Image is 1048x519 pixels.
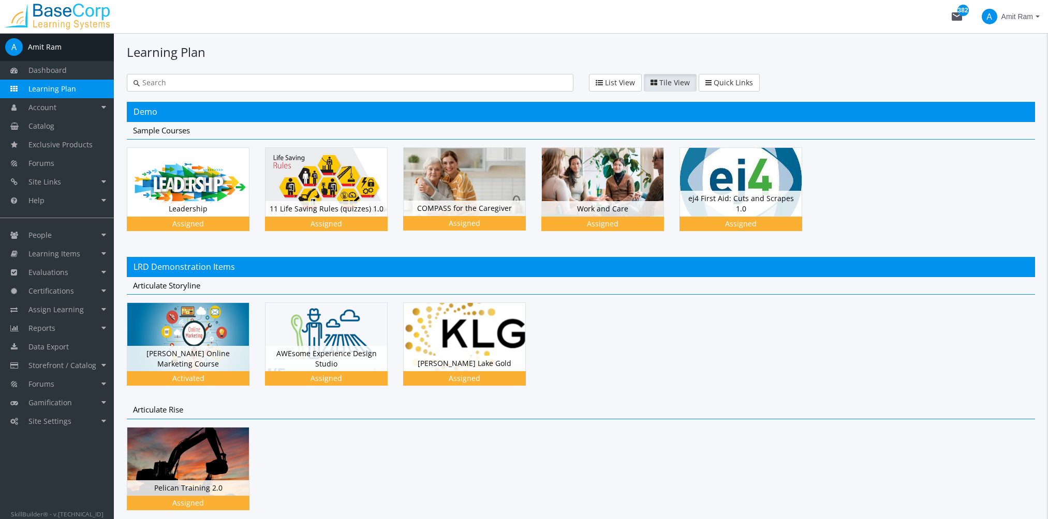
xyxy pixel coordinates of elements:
span: Forums [28,158,54,168]
div: AWEsome Experience Design Studio [265,346,387,371]
span: Articulate Storyline [133,280,200,291]
span: Help [28,195,45,205]
input: Search [140,78,567,88]
div: [PERSON_NAME] Lake Gold [403,302,541,401]
div: [PERSON_NAME] Online Marketing Course [127,346,249,371]
span: A [5,38,23,56]
div: ej4 First Aid: Cuts and Scrapes 1.0 [680,147,818,246]
span: Demo [134,106,157,117]
span: Site Links [28,177,61,187]
span: Quick Links [714,78,753,87]
div: Amit Ram [28,42,62,52]
span: Account [28,102,56,112]
span: LRD Demonstration Items [134,261,235,272]
div: Activated [129,373,247,384]
div: 11 Life Saving Rules (quizzes) 1.0 [265,201,387,217]
div: Assigned [543,219,662,229]
div: Leadership [127,147,265,246]
div: Assigned [267,373,386,384]
div: Assigned [267,219,386,229]
div: COMPASS for the Caregiver [403,147,541,246]
div: Assigned [682,219,800,229]
span: Articulate Rise [133,404,183,415]
span: Amit Ram [1001,7,1033,26]
span: Dashboard [28,65,67,75]
div: 11 Life Saving Rules (quizzes) 1.0 [265,147,403,246]
span: List View [605,78,635,87]
div: [PERSON_NAME] Online Marketing Course [127,302,265,401]
div: Work and Care [542,201,663,217]
span: Learning Plan [28,84,76,94]
div: ej4 First Aid: Cuts and Scrapes 1.0 [680,191,802,216]
span: Forums [28,379,54,389]
div: Assigned [129,498,247,508]
span: Data Export [28,342,69,352]
div: Work and Care [541,147,680,246]
span: Exclusive Products [28,140,93,149]
span: People [28,230,52,240]
small: SkillBuilder® - v.[TECHNICAL_ID] [11,510,104,518]
span: Gamification [28,398,72,407]
mat-icon: mail [951,10,963,23]
div: AWEsome Experience Design Studio [265,302,403,401]
div: Leadership [127,201,249,217]
div: Assigned [405,373,524,384]
div: Assigned [405,218,524,228]
span: Catalog [28,121,54,131]
span: Reports [28,323,55,333]
span: Storefront / Catalog [28,360,96,370]
span: Sample Courses [133,125,190,135]
div: Pelican Training 2.0 [127,480,249,496]
span: Certifications [28,286,74,296]
h1: Learning Plan [127,43,1035,61]
div: COMPASS for the Caregiver [404,201,525,216]
div: Assigned [129,219,247,229]
span: Evaluations [28,267,68,277]
span: Assign Learning [28,304,84,314]
span: Site Settings [28,416,71,426]
div: [PERSON_NAME] Lake Gold [404,356,525,371]
span: A [982,9,997,24]
span: Tile View [659,78,690,87]
span: Learning Items [28,249,80,258]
